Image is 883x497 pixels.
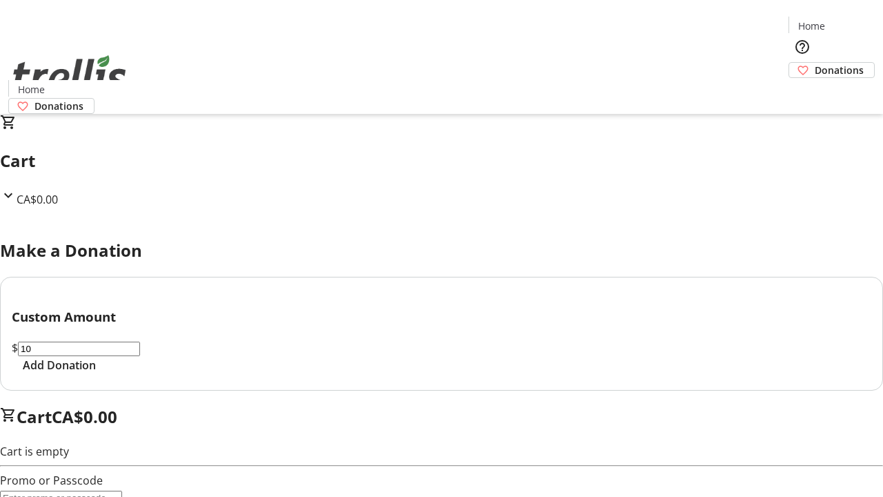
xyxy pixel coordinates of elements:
a: Donations [8,98,95,114]
span: $ [12,340,18,355]
span: Add Donation [23,357,96,373]
a: Donations [788,62,875,78]
span: CA$0.00 [52,405,117,428]
a: Home [9,82,53,97]
span: Donations [815,63,864,77]
input: Donation Amount [18,342,140,356]
img: Orient E2E Organization X0JZj5pYMl's Logo [8,40,131,109]
button: Help [788,33,816,61]
span: CA$0.00 [17,192,58,207]
span: Home [18,82,45,97]
h3: Custom Amount [12,307,871,327]
span: Home [798,19,825,33]
span: Donations [34,99,83,113]
a: Home [789,19,833,33]
button: Add Donation [12,357,107,373]
button: Cart [788,78,816,106]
